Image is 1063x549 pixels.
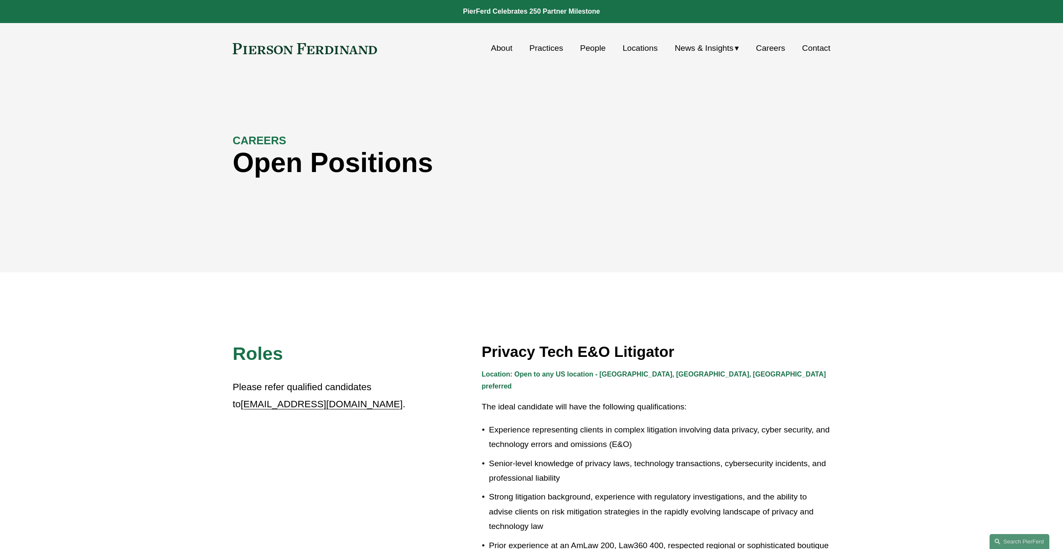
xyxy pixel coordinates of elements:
[529,40,563,56] a: Practices
[233,134,286,146] strong: CAREERS
[990,534,1049,549] a: Search this site
[489,490,830,534] p: Strong litigation background, experience with regulatory investigations, and the ability to advis...
[482,342,830,361] h3: Privacy Tech E&O Litigator
[756,40,785,56] a: Careers
[580,40,606,56] a: People
[241,399,403,409] a: [EMAIL_ADDRESS][DOMAIN_NAME]
[233,379,407,413] p: Please refer qualified candidates to .
[482,400,830,415] p: The ideal candidate will have the following qualifications:
[233,147,681,178] h1: Open Positions
[489,423,830,452] p: Experience representing clients in complex litigation involving data privacy, cyber security, and...
[675,40,739,56] a: folder dropdown
[489,456,830,486] p: Senior-level knowledge of privacy laws, technology transactions, cybersecurity incidents, and pro...
[491,40,512,56] a: About
[233,343,283,364] span: Roles
[802,40,830,56] a: Contact
[482,371,828,390] strong: Location: Open to any US location - [GEOGRAPHIC_DATA], [GEOGRAPHIC_DATA], [GEOGRAPHIC_DATA] prefe...
[675,41,733,56] span: News & Insights
[622,40,657,56] a: Locations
